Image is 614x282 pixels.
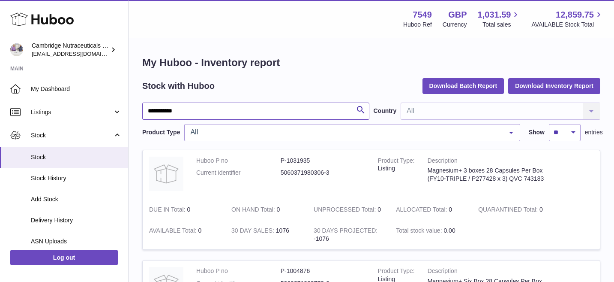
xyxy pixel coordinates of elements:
[10,43,23,56] img: qvc@camnutra.com
[149,157,183,191] img: product image
[378,267,415,276] strong: Product Type
[31,108,113,116] span: Listings
[281,169,365,177] dd: 5060371980306-3
[396,227,443,236] strong: Total stock value
[531,9,604,29] a: 12,859.75 AVAILABLE Stock Total
[307,199,389,220] td: 0
[482,21,521,29] span: Total sales
[314,206,377,215] strong: UNPROCESSED Total
[231,206,277,215] strong: ON HAND Total
[31,153,122,161] span: Stock
[508,78,600,94] button: Download Inventory Report
[539,206,543,213] span: 0
[142,56,600,70] h1: My Huboo - Inventory report
[31,131,113,139] span: Stock
[556,9,594,21] span: 12,859.75
[443,21,467,29] div: Currency
[225,220,307,249] td: 1076
[142,80,215,92] h2: Stock with Huboo
[10,250,118,265] a: Log out
[32,50,126,57] span: [EMAIL_ADDRESS][DOMAIN_NAME]
[403,21,432,29] div: Huboo Ref
[531,21,604,29] span: AVAILABLE Stock Total
[149,227,198,236] strong: AVAILABLE Total
[31,216,122,224] span: Delivery History
[31,85,122,93] span: My Dashboard
[389,199,472,220] td: 0
[422,78,504,94] button: Download Batch Report
[196,157,281,165] dt: Huboo P no
[281,267,365,275] dd: P-1004876
[478,9,521,29] a: 1,031.59 Total sales
[196,169,281,177] dt: Current identifier
[428,267,561,277] strong: Description
[448,9,467,21] strong: GBP
[196,267,281,275] dt: Huboo P no
[396,206,449,215] strong: ALLOCATED Total
[225,199,307,220] td: 0
[374,107,397,115] label: Country
[31,195,122,203] span: Add Stock
[31,174,122,182] span: Stock History
[231,227,276,236] strong: 30 DAY SALES
[32,42,109,58] div: Cambridge Nutraceuticals Ltd
[428,157,561,167] strong: Description
[188,128,502,136] span: All
[378,165,395,172] span: listing
[149,206,187,215] strong: DUE IN Total
[378,157,415,166] strong: Product Type
[143,199,225,220] td: 0
[281,157,365,165] dd: P-1031935
[428,167,561,183] div: Magnesium+ 3 boxes 28 Capsules Per Box (FY10-TRIPLE / P277428 x 3) QVC 743183
[142,128,180,136] label: Product Type
[307,220,389,249] td: -1076
[478,9,511,21] span: 1,031.59
[31,237,122,246] span: ASN Uploads
[478,206,539,215] strong: QUARANTINED Total
[314,227,377,236] strong: 30 DAYS PROJECTED
[413,9,432,21] strong: 7549
[529,128,545,136] label: Show
[585,128,603,136] span: entries
[143,220,225,249] td: 0
[443,227,455,234] span: 0.00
